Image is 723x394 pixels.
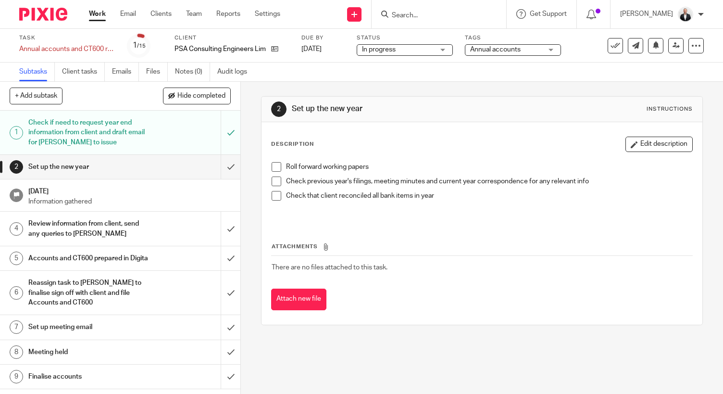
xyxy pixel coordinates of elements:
[28,216,150,241] h1: Review information from client, send any queries to [PERSON_NAME]
[10,320,23,334] div: 7
[470,46,521,53] span: Annual accounts
[216,9,240,19] a: Reports
[19,8,67,21] img: Pixie
[177,92,225,100] span: Hide completed
[10,252,23,265] div: 5
[120,9,136,19] a: Email
[137,43,146,49] small: /15
[628,38,643,53] a: Send new email to PSA Consulting Engineers Limited
[648,38,663,53] button: Snooze task
[221,111,240,154] div: Mark as to do
[271,102,287,117] div: 2
[10,222,23,236] div: 4
[28,276,150,310] h1: Reassign task to [PERSON_NAME] to finalise sign off with client and file Accounts and CT600
[146,63,168,81] a: Files
[175,44,266,54] p: PSA Consulting Engineers Limited
[221,271,240,315] div: Mark as done
[221,315,240,339] div: Mark as done
[272,264,387,271] span: There are no files attached to this task.
[163,88,231,104] button: Hide completed
[28,320,150,334] h1: Set up meeting email
[28,345,150,359] h1: Meeting held
[221,155,240,179] div: Mark as done
[112,63,139,81] a: Emails
[221,212,240,246] div: Mark as done
[28,184,231,196] h1: [DATE]
[28,160,150,174] h1: Set up the new year
[89,9,106,19] a: Work
[286,191,692,201] p: Check that client reconciled all bank items in year
[271,140,314,148] p: Description
[362,46,396,53] span: In progress
[10,286,23,300] div: 6
[133,40,146,51] div: 1
[10,370,23,383] div: 9
[10,160,23,174] div: 2
[391,12,477,20] input: Search
[625,137,693,152] button: Edit description
[28,115,150,150] h1: Check if need to request year end information from client and draft email for [PERSON_NAME] to issue
[678,7,693,22] img: _SKY9589-Edit-2.jpeg
[271,45,278,52] i: Open client page
[292,104,503,114] h1: Set up the new year
[150,9,172,19] a: Clients
[19,44,115,54] div: Annual accounts and CT600 return
[272,244,318,249] span: Attachments
[465,34,561,42] label: Tags
[620,9,673,19] p: [PERSON_NAME]
[186,9,202,19] a: Team
[217,63,254,81] a: Audit logs
[19,34,115,42] label: Task
[271,289,326,310] button: Attach new file
[175,63,210,81] a: Notes (0)
[286,162,692,172] p: Roll forward working papers
[221,365,240,389] div: Mark as done
[530,11,567,17] span: Get Support
[175,34,289,42] label: Client
[28,197,231,206] p: Information gathered
[647,105,693,113] div: Instructions
[10,126,23,140] div: 1
[28,369,150,384] h1: Finalise accounts
[255,9,280,19] a: Settings
[19,63,55,81] a: Subtasks
[301,34,345,42] label: Due by
[10,88,62,104] button: + Add subtask
[301,46,322,52] span: [DATE]
[286,177,692,186] p: Check previous year's filings, meeting minutes and current year correspondence for any relevant info
[221,246,240,270] div: Mark as done
[357,34,453,42] label: Status
[10,345,23,359] div: 8
[668,38,684,53] a: Reassign task
[221,340,240,364] div: Mark as done
[28,251,150,266] h1: Accounts and CT600 prepared in Digita
[62,63,105,81] a: Client tasks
